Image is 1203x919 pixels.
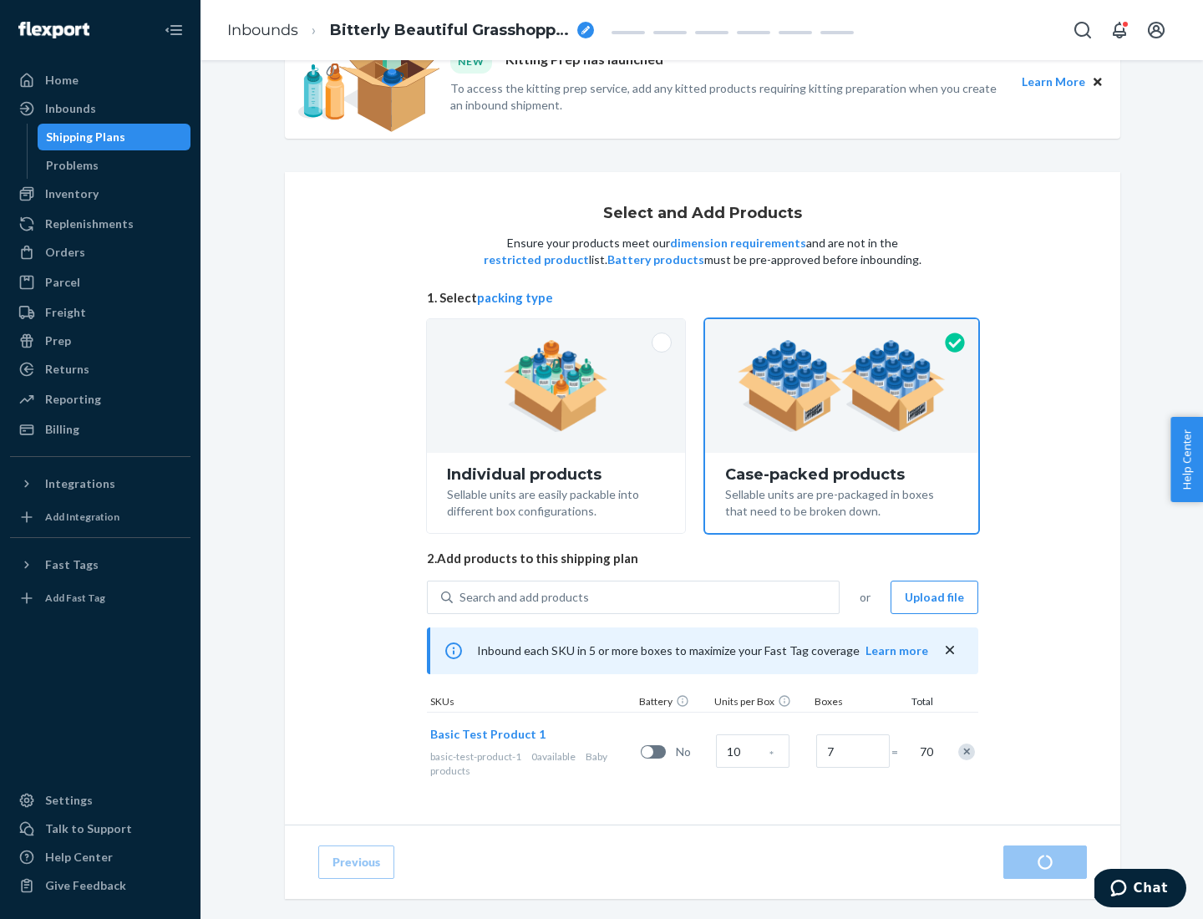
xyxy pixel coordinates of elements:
[447,483,665,520] div: Sellable units are easily packable into different box configurations.
[738,340,946,432] img: case-pack.59cecea509d18c883b923b81aeac6d0b.png
[10,356,190,383] a: Returns
[10,787,190,814] a: Settings
[45,244,85,261] div: Orders
[447,466,665,483] div: Individual products
[10,67,190,94] a: Home
[725,466,958,483] div: Case-packed products
[891,581,978,614] button: Upload file
[860,589,871,606] span: or
[18,22,89,38] img: Flexport logo
[1066,13,1099,47] button: Open Search Box
[430,749,634,778] div: Baby products
[450,80,1007,114] p: To access the kitting prep service, add any kitted products requiring kitting preparation when yo...
[10,815,190,842] button: Talk to Support
[10,551,190,578] button: Fast Tags
[10,299,190,326] a: Freight
[459,589,589,606] div: Search and add products
[427,289,978,307] span: 1. Select
[10,585,190,612] a: Add Fast Tag
[45,100,96,117] div: Inbounds
[45,556,99,573] div: Fast Tags
[716,734,789,768] input: Case Quantity
[895,694,937,712] div: Total
[45,216,134,232] div: Replenishments
[725,483,958,520] div: Sellable units are pre-packaged in boxes that need to be broken down.
[1103,13,1136,47] button: Open notifications
[482,235,923,268] p: Ensure your products meet our and are not in the list. must be pre-approved before inbounding.
[38,124,191,150] a: Shipping Plans
[427,694,636,712] div: SKUs
[607,251,704,268] button: Battery products
[430,727,546,741] span: Basic Test Product 1
[10,416,190,443] a: Billing
[477,289,553,307] button: packing type
[45,361,89,378] div: Returns
[10,211,190,237] a: Replenishments
[45,475,115,492] div: Integrations
[10,180,190,207] a: Inventory
[916,744,933,760] span: 70
[1094,869,1186,911] iframe: Opens a widget where you can chat to one of our agents
[45,333,71,349] div: Prep
[10,470,190,497] button: Integrations
[10,844,190,871] a: Help Center
[38,152,191,179] a: Problems
[427,627,978,674] div: Inbound each SKU in 5 or more boxes to maximize your Fast Tag coverage
[531,750,576,763] span: 0 available
[811,694,895,712] div: Boxes
[10,95,190,122] a: Inbounds
[45,877,126,894] div: Give Feedback
[1170,417,1203,502] button: Help Center
[676,744,709,760] span: No
[318,845,394,879] button: Previous
[603,206,802,222] h1: Select and Add Products
[45,304,86,321] div: Freight
[711,694,811,712] div: Units per Box
[10,504,190,531] a: Add Integration
[157,13,190,47] button: Close Navigation
[1140,13,1173,47] button: Open account menu
[430,750,521,763] span: basic-test-product-1
[10,872,190,899] button: Give Feedback
[45,820,132,837] div: Talk to Support
[484,251,589,268] button: restricted product
[670,235,806,251] button: dimension requirements
[46,157,99,174] div: Problems
[891,744,908,760] span: =
[504,340,608,432] img: individual-pack.facf35554cb0f1810c75b2bd6df2d64e.png
[1089,73,1107,91] button: Close
[45,274,80,291] div: Parcel
[427,550,978,567] span: 2. Add products to this shipping plan
[45,421,79,438] div: Billing
[45,185,99,202] div: Inventory
[505,50,663,73] p: Kitting Prep has launched
[46,129,125,145] div: Shipping Plans
[1022,73,1085,91] button: Learn More
[227,21,298,39] a: Inbounds
[330,20,571,42] span: Bitterly Beautiful Grasshopper
[45,72,79,89] div: Home
[45,792,93,809] div: Settings
[45,510,119,524] div: Add Integration
[10,239,190,266] a: Orders
[45,391,101,408] div: Reporting
[10,327,190,354] a: Prep
[450,50,492,73] div: NEW
[865,642,928,659] button: Learn more
[214,6,607,55] ol: breadcrumbs
[958,744,975,760] div: Remove Item
[10,269,190,296] a: Parcel
[942,642,958,659] button: close
[45,849,113,866] div: Help Center
[45,591,105,605] div: Add Fast Tag
[816,734,890,768] input: Number of boxes
[10,386,190,413] a: Reporting
[636,694,711,712] div: Battery
[430,726,546,743] button: Basic Test Product 1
